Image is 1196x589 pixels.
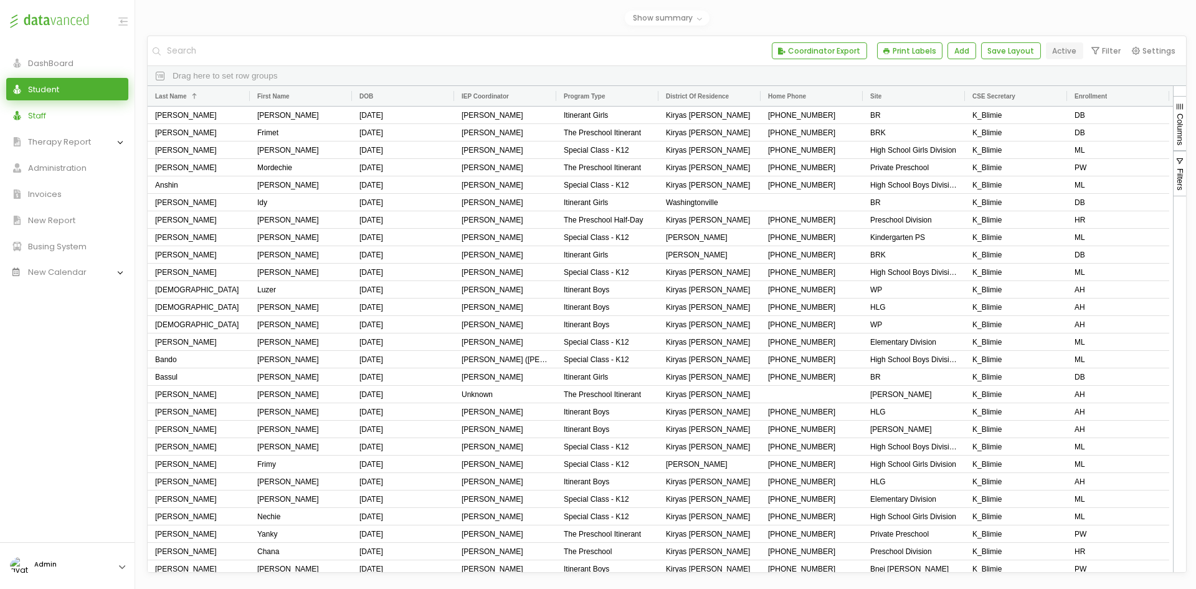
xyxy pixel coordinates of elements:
div: [PERSON_NAME] [250,351,352,368]
div: Nechie [250,508,352,525]
div: [PERSON_NAME] [148,421,250,438]
div: K_Blimie [965,525,1067,542]
span: Filters [1175,168,1185,190]
input: Search [166,36,766,65]
div: [PERSON_NAME] [454,316,556,333]
div: Kiryas [PERSON_NAME] [658,386,761,403]
span: New Report [22,216,75,224]
div: K_Blimie [965,421,1067,438]
span: Student [22,85,59,93]
a: Staff [6,104,128,127]
div: Press SPACE to select this row. [148,560,1169,578]
div: Bando [148,351,250,368]
div: K_Blimie [965,438,1067,455]
div: Press SPACE to select this row. [148,211,1169,229]
span: New Calendar [22,268,87,276]
div: K_Blimie [965,299,1067,315]
div: K_Blimie [965,456,1067,472]
div: Kiryas [PERSON_NAME] [658,316,761,333]
div: Itinerant Girls [556,246,658,263]
div: K_Blimie [965,560,1067,577]
div: High School Boys Division [863,176,965,193]
div: [DATE] [352,386,454,403]
div: Itinerant Boys [556,299,658,315]
div: BR [863,368,965,385]
div: [DATE] [352,211,454,228]
div: Press SPACE to select this row. [148,264,1169,281]
div: Mordechie [250,159,352,176]
div: K_Blimie [965,229,1067,246]
div: Kiryas [PERSON_NAME] [658,299,761,315]
div: [PERSON_NAME] [454,229,556,246]
div: BR [863,194,965,211]
div: K_Blimie [965,351,1067,368]
span: DB [1075,125,1162,141]
div: The Preschool [556,543,658,560]
div: Press SPACE to select this row. [148,124,1169,141]
div: K_Blimie [965,543,1067,560]
div: [PERSON_NAME] [148,211,250,228]
div: [DATE] [352,351,454,368]
div: [PERSON_NAME] [454,560,556,577]
span: [PHONE_NUMBER] [768,125,855,141]
div: Private Preschool [863,159,965,176]
div: Press SPACE to select this row. [148,246,1169,264]
div: Kiryas [PERSON_NAME] [658,281,761,298]
div: [PERSON_NAME] [148,124,250,141]
div: [PERSON_NAME] [148,491,250,507]
div: Washingtonville [658,194,761,211]
div: [PERSON_NAME] [454,543,556,560]
div: K_Blimie [965,403,1067,420]
div: [PERSON_NAME] [250,421,352,438]
div: The Preschool Itinerant [556,386,658,403]
span: Therapy Report [22,138,91,146]
div: Kiryas [PERSON_NAME] [658,491,761,507]
div: Private Preschool [863,525,965,542]
div: Special Class - K12 [556,491,658,507]
div: [DATE] [352,107,454,123]
div: [PERSON_NAME] [454,264,556,280]
button: Settings [1126,42,1181,59]
a: New Report [6,209,128,231]
div: K_Blimie [965,246,1067,263]
div: The Preschool Half-Day [556,211,658,228]
div: Kiryas [PERSON_NAME] [658,176,761,193]
div: [DATE] [352,281,454,298]
div: [DATE] [352,508,454,525]
div: High School Boys Division [863,351,965,368]
span: [PHONE_NUMBER] [768,142,855,158]
span: Program Type [564,93,605,100]
div: [DATE] [352,421,454,438]
div: [PERSON_NAME] [250,333,352,350]
div: [DATE] [352,124,454,141]
div: [DATE] [352,246,454,263]
span: [PHONE_NUMBER] [768,160,855,176]
span: Drag here to set row groups [173,71,278,80]
span: IEP Coordinator [462,93,509,100]
span: Enrollment [1075,93,1107,100]
div: [PERSON_NAME] [148,246,250,263]
span: CSE Secretary [972,93,1015,100]
div: [PERSON_NAME] [454,281,556,298]
div: [PERSON_NAME] [454,176,556,193]
div: [DATE] [352,141,454,158]
div: Itinerant Boys [556,421,658,438]
a: Therapy Report [6,130,128,153]
div: High School Boys Division [863,438,965,455]
div: [DATE] [352,159,454,176]
div: [DATE] [352,194,454,211]
div: Kiryas [PERSON_NAME] [658,368,761,385]
div: Press SPACE to select this row. [148,456,1169,473]
div: [DATE] [352,438,454,455]
div: [PERSON_NAME] [250,176,352,193]
div: K_Blimie [965,491,1067,507]
span: [PHONE_NUMBER] [768,177,855,193]
div: [DATE] [352,333,454,350]
div: Anshin [148,176,250,193]
div: [PERSON_NAME] [148,508,250,525]
div: [PERSON_NAME] [250,368,352,385]
div: [PERSON_NAME] [250,403,352,420]
div: Press SPACE to select this row. [148,508,1169,525]
div: [PERSON_NAME] [454,491,556,507]
div: Bnei [PERSON_NAME] [863,560,965,577]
